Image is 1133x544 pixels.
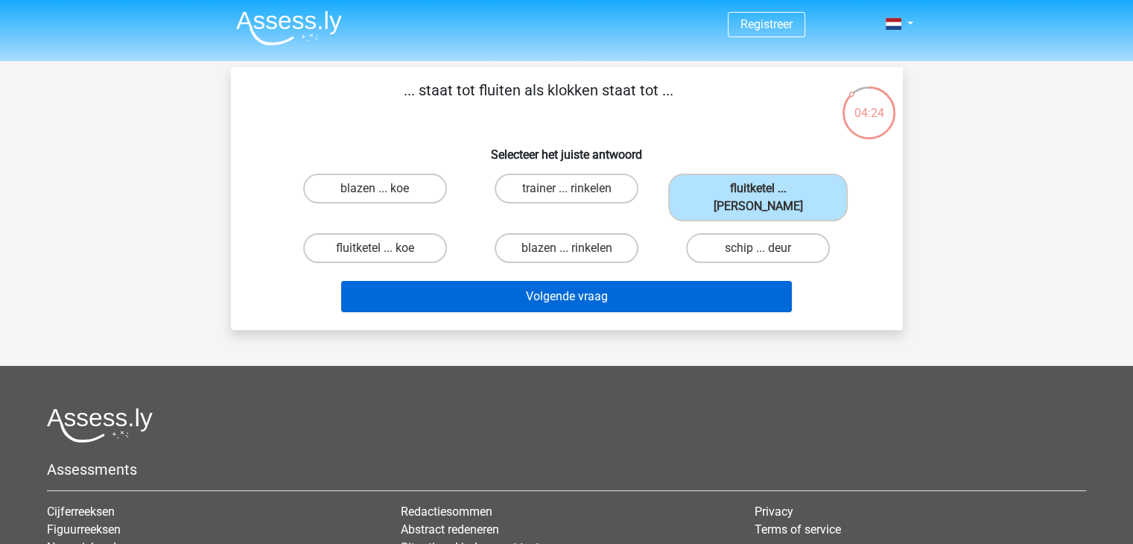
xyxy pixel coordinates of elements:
[236,10,342,45] img: Assessly
[755,522,841,537] a: Terms of service
[401,522,499,537] a: Abstract redeneren
[755,505,793,519] a: Privacy
[303,233,447,263] label: fluitketel ... koe
[401,505,492,519] a: Redactiesommen
[495,174,638,203] label: trainer ... rinkelen
[495,233,638,263] label: blazen ... rinkelen
[47,505,115,519] a: Cijferreeksen
[47,461,1086,478] h5: Assessments
[341,281,792,312] button: Volgende vraag
[255,136,879,162] h6: Selecteer het juiste antwoord
[255,79,823,124] p: ... staat tot fluiten als klokken staat tot ...
[47,522,121,537] a: Figuurreeksen
[740,17,793,31] a: Registreer
[686,233,830,263] label: schip ... deur
[668,174,848,221] label: fluitketel ... [PERSON_NAME]
[841,85,897,122] div: 04:24
[303,174,447,203] label: blazen ... koe
[47,408,153,443] img: Assessly logo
